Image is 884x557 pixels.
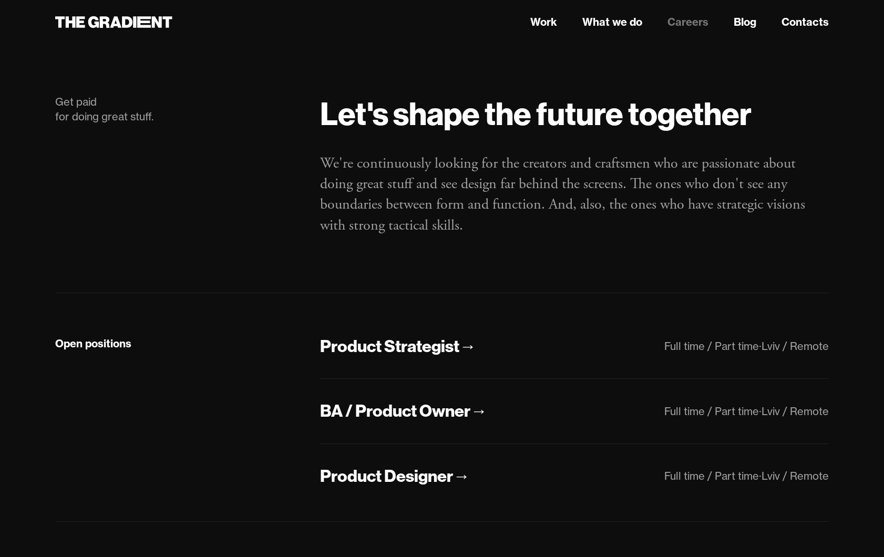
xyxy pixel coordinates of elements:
[530,14,557,30] a: Work
[762,405,829,418] div: Lviv / Remote
[320,335,459,357] div: Product Strategist
[759,469,762,482] div: ·
[55,95,299,124] div: Get paid for doing great stuff.
[782,14,829,30] a: Contacts
[320,335,476,358] a: Product Strategist→
[320,465,470,488] a: Product Designer→
[664,339,759,353] div: Full time / Part time
[320,400,487,422] a: BA / Product Owner→
[762,339,829,353] div: Lviv / Remote
[667,14,708,30] a: Careers
[664,469,759,482] div: Full time / Part time
[759,339,762,353] div: ·
[759,405,762,418] div: ·
[734,14,756,30] a: Blog
[320,94,752,133] strong: Let's shape the future together
[320,153,829,236] p: We're continuously looking for the creators and craftsmen who are passionate about doing great st...
[320,465,453,487] div: Product Designer
[55,337,131,350] strong: Open positions
[453,465,470,487] div: →
[459,335,476,357] div: →
[762,469,829,482] div: Lviv / Remote
[320,400,470,422] div: BA / Product Owner
[470,400,487,422] div: →
[582,14,642,30] a: What we do
[664,405,759,418] div: Full time / Part time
